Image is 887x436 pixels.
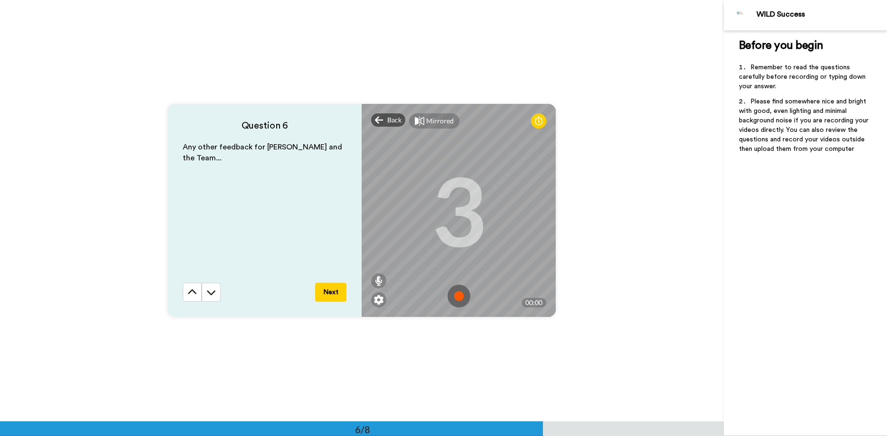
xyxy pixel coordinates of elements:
[431,175,486,246] div: 3
[756,10,887,19] div: WILD Success
[371,113,405,127] div: Back
[522,298,546,307] div: 00:00
[340,423,385,436] div: 6/8
[387,115,401,125] span: Back
[739,40,823,51] span: Before you begin
[183,119,346,132] h4: Question 6
[729,4,752,27] img: Profile Image
[374,295,383,305] img: ic_gear.svg
[183,143,344,162] span: Any other feedback for [PERSON_NAME] and the Team...
[315,283,346,302] button: Next
[426,116,454,126] div: Mirrored
[739,64,868,90] span: Remember to read the questions carefully before recording or typing down your answer.
[739,98,870,152] span: Please find somewhere nice and bright with good, even lighting and minimal background noise if yo...
[448,285,470,307] img: ic_record_start.svg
